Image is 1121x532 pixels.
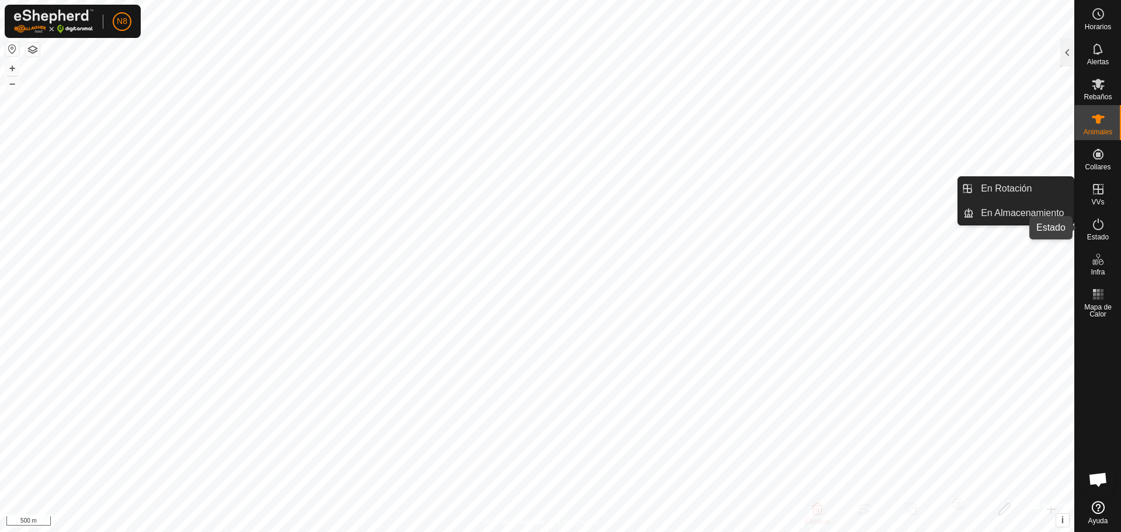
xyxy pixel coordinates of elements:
a: Ayuda [1075,496,1121,529]
img: Logo Gallagher [14,9,93,33]
span: Infra [1091,269,1105,276]
button: Restablecer Mapa [5,42,19,56]
button: Capas del Mapa [26,43,40,57]
li: En Almacenamiento [958,201,1074,225]
span: i [1061,515,1064,525]
span: Horarios [1085,23,1111,30]
span: N8 [117,15,127,27]
span: En Rotación [981,182,1032,196]
div: Chat abierto [1081,462,1116,497]
button: i [1056,514,1069,527]
a: En Almacenamiento [974,201,1074,225]
span: Rebaños [1084,93,1112,100]
li: En Rotación [958,177,1074,200]
span: Ayuda [1088,517,1108,524]
a: En Rotación [974,177,1074,200]
span: Alertas [1087,58,1109,65]
button: + [5,61,19,75]
span: Estado [1087,234,1109,241]
a: Política de Privacidad [477,517,544,527]
a: Contáctenos [558,517,597,527]
span: En Almacenamiento [981,206,1064,220]
span: VVs [1091,199,1104,206]
span: Mapa de Calor [1078,304,1118,318]
span: Animales [1084,128,1112,135]
button: – [5,77,19,91]
span: Collares [1085,164,1110,171]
